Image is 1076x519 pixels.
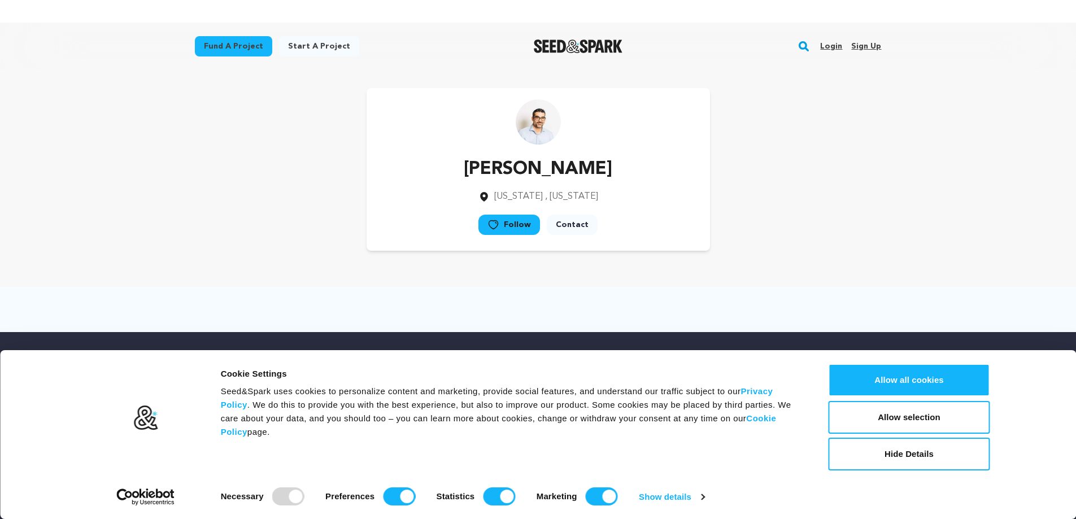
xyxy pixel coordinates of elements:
legend: Consent Selection [220,483,221,483]
a: Usercentrics Cookiebot - opens in a new window [96,489,195,505]
strong: Preferences [325,491,374,501]
a: Login [820,37,842,55]
strong: Marketing [537,491,577,501]
a: Follow [478,215,540,235]
button: Allow selection [829,401,990,434]
div: Cookie Settings [221,367,803,381]
strong: Necessary [221,491,264,501]
button: Hide Details [829,438,990,470]
img: Seed&Spark Logo Dark Mode [534,40,622,53]
a: Contact [547,215,598,235]
strong: Statistics [437,491,475,501]
a: Seed&Spark Homepage [534,40,622,53]
a: Sign up [851,37,881,55]
p: [PERSON_NAME] [464,156,612,183]
span: [US_STATE] [494,192,543,201]
button: Allow all cookies [829,364,990,396]
img: https://seedandspark-static.s3.us-east-2.amazonaws.com/images/User/001/433/906/medium/images%20%2... [516,99,561,145]
a: Start a project [279,36,359,56]
img: logo [133,405,158,431]
a: Fund a project [195,36,272,56]
div: Seed&Spark uses cookies to personalize content and marketing, provide social features, and unders... [221,385,803,439]
span: , [US_STATE] [545,192,598,201]
a: Show details [639,489,704,505]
